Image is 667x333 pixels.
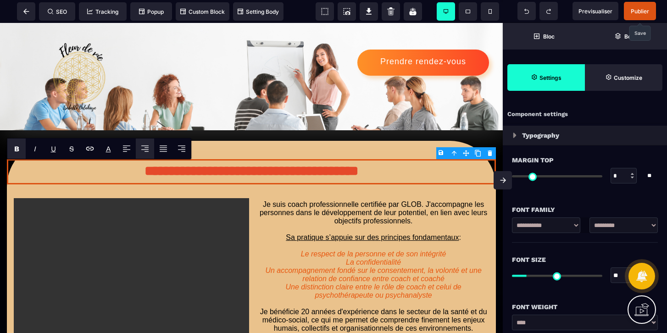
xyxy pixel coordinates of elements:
s: S [69,144,74,153]
b: B [14,144,19,153]
span: Custom Block [180,8,225,15]
p: A [106,144,111,153]
span: Strike-through [62,139,81,159]
i: Une distinction claire entre le rôle de coach et celui de psychothérapeute ou psychanalyste [285,260,463,276]
button: Prendre rendez-vous [357,27,489,53]
div: Font Family [512,204,658,215]
img: loading [513,133,517,138]
span: Align Center [136,139,154,159]
u: Sa pratique s’appuie sur des principes fondamentaux [286,211,459,218]
span: Settings [507,64,585,91]
span: Align Justify [154,139,172,159]
span: Font Size [512,254,546,265]
span: Preview [573,2,618,20]
strong: Settings [539,74,561,81]
strong: Customize [614,74,642,81]
span: Align Right [172,139,191,159]
div: Component settings [503,105,667,123]
span: Underline [44,139,62,159]
u: U [51,144,56,153]
span: Previsualiser [578,8,612,15]
i: Le respect de la personne et de son intégrité [301,227,446,235]
span: Link [81,139,99,159]
span: Screenshot [338,2,356,21]
span: Tracking [87,8,118,15]
div: Font Weight [512,301,658,312]
span: Open Blocks [503,23,585,50]
i: La confidentialité [346,235,401,243]
strong: Body [624,33,638,40]
span: Setting Body [238,8,279,15]
p: Typography [522,130,559,141]
span: Margin Top [512,155,554,166]
strong: Bloc [543,33,555,40]
i: I [34,144,36,153]
span: SEO [48,8,67,15]
i: Un accompagnement fondé sur le consentement, la volonté et une relation de confiance entre coach ... [265,244,484,260]
span: Publier [631,8,649,15]
span: Align Left [117,139,136,159]
span: Italic [26,139,44,159]
span: Popup [139,8,164,15]
span: Open Layer Manager [585,23,667,50]
span: Open Style Manager [585,64,662,91]
span: View components [316,2,334,21]
label: Font color [106,144,111,153]
span: Bold [7,139,26,159]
